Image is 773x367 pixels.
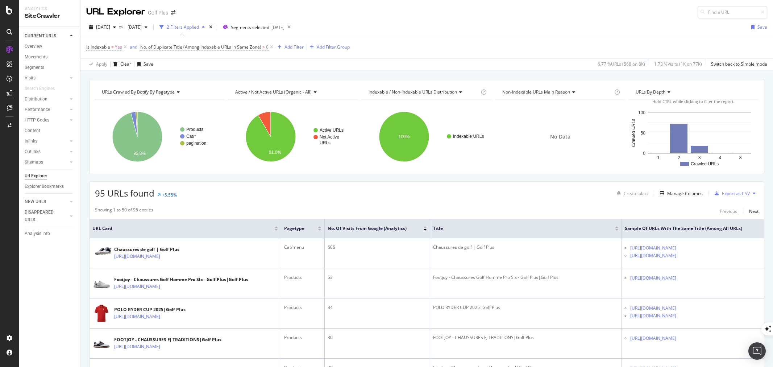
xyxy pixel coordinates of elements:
[399,134,410,139] text: 100%
[235,89,312,95] span: Active / Not Active URLs (organic - all)
[757,24,767,30] div: Save
[220,21,284,33] button: Segments selected[DATE]
[630,305,676,312] a: [URL][DOMAIN_NAME]
[328,334,427,341] div: 30
[328,225,412,232] span: No. of Visits from Google (Analytics)
[144,61,153,67] div: Save
[657,189,703,198] button: Manage Columns
[25,95,68,103] a: Distribution
[115,42,122,52] span: Yes
[125,21,150,33] button: [DATE]
[367,86,479,98] h4: Indexable / Non-Indexable URLs Distribution
[25,230,75,238] a: Analysis Info
[433,244,619,251] div: Chaussures de golf | Golf Plus
[114,246,184,253] div: Chaussures de golf | Golf Plus
[25,198,46,206] div: NEW URLS
[114,343,160,350] a: [URL][DOMAIN_NAME]
[25,127,75,135] a: Content
[712,187,750,199] button: Export as CSV
[501,86,613,98] h4: Non-Indexable URLs Main Reason
[25,172,47,180] div: Url Explorer
[722,190,750,197] div: Export as CSV
[691,161,719,166] text: Crawled URLs
[119,23,125,29] span: vs
[125,24,142,30] span: 2025 May. 7th
[433,304,619,311] div: POLO RYDER CUP 2025|Golf Plus
[25,116,49,124] div: HTTP Codes
[167,24,199,30] div: 2 Filters Applied
[708,58,767,70] button: Switch back to Simple mode
[362,105,490,168] div: A chart.
[269,150,281,155] text: 91.6%
[711,61,767,67] div: Switch back to Simple mode
[25,158,68,166] a: Sitemaps
[92,274,111,292] img: main image
[25,53,75,61] a: Movements
[25,148,68,156] a: Outlinks
[739,155,742,160] text: 8
[186,127,203,132] text: Products
[598,61,645,67] div: 6.77 % URLs ( 568 on 8K )
[86,6,145,18] div: URL Explorer
[186,134,196,139] text: Cat/*
[307,43,350,51] button: Add Filter Group
[657,155,660,160] text: 1
[25,137,37,145] div: Inlinks
[328,244,427,251] div: 606
[284,304,321,311] div: Products
[114,306,186,313] div: POLO RYDER CUP 2025|Golf Plus
[698,155,701,160] text: 3
[114,253,160,260] a: [URL][DOMAIN_NAME]
[25,106,50,114] div: Performance
[157,21,208,33] button: 2 Filters Applied
[698,6,767,18] input: Find a URL
[25,172,75,180] a: Url Explorer
[284,274,321,281] div: Products
[328,274,427,281] div: 53
[625,225,750,232] span: Sample of URLs with the Same Title (Among All URLs)
[114,276,248,283] div: Footjoy - Chaussures Golf Homme Pro Slx - Golf Plus|Golf Plus
[114,337,221,343] div: FOOTJOY - CHAUSSURES FJ TRADITIONS|Golf Plus
[25,183,75,190] a: Explorer Bookmarks
[631,119,636,147] text: Crawled URLs
[92,304,111,322] img: main image
[25,106,68,114] a: Performance
[25,85,62,92] a: Search Engines
[284,244,321,251] div: Cat/menu
[748,342,766,360] div: Open Intercom Messenger
[208,24,214,31] div: times
[228,105,357,168] svg: A chart.
[317,44,350,50] div: Add Filter Group
[640,131,645,136] text: 50
[231,24,269,30] span: Segments selected
[320,135,339,140] text: Not Active
[748,21,767,33] button: Save
[25,95,47,103] div: Distribution
[667,190,703,197] div: Manage Columns
[92,242,111,265] img: main image
[266,42,269,52] span: 0
[630,335,676,342] a: [URL][DOMAIN_NAME]
[284,334,321,341] div: Products
[638,110,645,115] text: 100
[25,12,74,20] div: SiteCrawler
[114,283,160,290] a: [URL][DOMAIN_NAME]
[720,208,737,214] div: Previous
[134,58,153,70] button: Save
[25,230,50,238] div: Analysis Info
[96,24,110,30] span: 2025 Sep. 5th
[624,190,648,197] div: Create alert
[95,105,224,168] svg: A chart.
[25,43,42,50] div: Overview
[284,44,304,50] div: Add Filter
[433,334,619,341] div: FOOTJOY - CHAUSSURES FJ TRADITIONS|Golf Plus
[25,116,68,124] a: HTTP Codes
[95,187,154,199] span: 95 URLs found
[25,32,68,40] a: CURRENT URLS
[25,127,40,135] div: Content
[25,43,75,50] a: Overview
[433,225,604,232] span: Title
[86,21,119,33] button: [DATE]
[130,44,137,50] div: and
[25,183,64,190] div: Explorer Bookmarks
